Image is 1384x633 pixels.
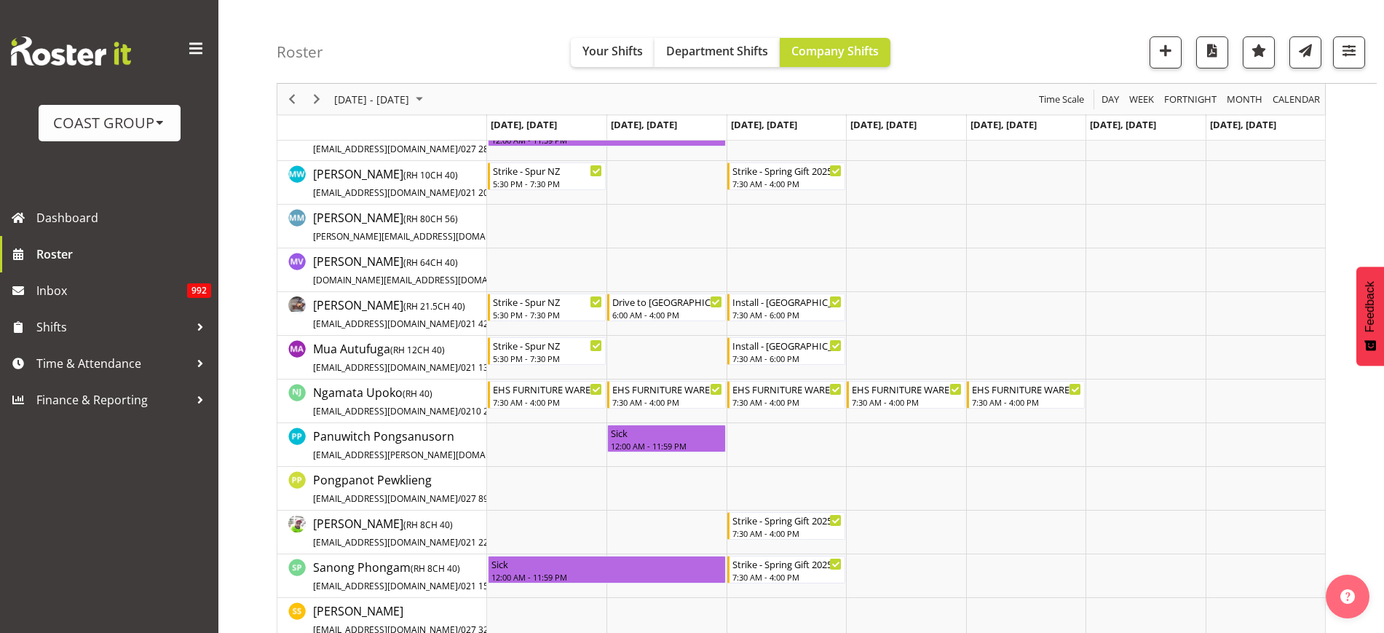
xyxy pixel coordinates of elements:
[611,118,677,131] span: [DATE], [DATE]
[411,562,460,575] span: ( CH 40)
[461,405,521,417] span: 0210 242 7507
[461,536,516,549] span: 021 228 0024
[493,396,602,408] div: 7:30 AM - 4:00 PM
[403,519,453,531] span: ( CH 40)
[488,162,606,190] div: Manase Ward"s event - Strike - Spur NZ Begin From Monday, August 25, 2025 at 5:30:00 PM GMT+12:00...
[582,43,643,59] span: Your Shifts
[313,165,516,200] a: [PERSON_NAME](RH 10CH 40)[EMAIL_ADDRESS][DOMAIN_NAME]/021 204 1730
[406,519,425,531] span: RH 8
[393,344,417,356] span: RH 12
[732,163,842,178] div: Strike - Spring Gift 2025
[493,353,602,364] div: 5:30 PM - 7:30 PM
[403,213,458,225] span: ( CH 56)
[852,382,961,396] div: EHS FURNITURE WAREHOUSE
[390,344,445,356] span: ( CH 40)
[612,309,721,321] div: 6:00 AM - 4:00 PM
[607,294,725,321] div: Michael Vaimauga"s event - Drive to Wellington Begin From Tuesday, August 26, 2025 at 6:00:00 AM ...
[732,294,842,309] div: Install - [GEOGRAPHIC_DATA] Food Show 2025
[491,571,722,583] div: 12:00 AM - 11:59 PM
[277,423,487,467] td: Panuwitch Pongsanusorn resource
[727,162,845,190] div: Manase Ward"s event - Strike - Spring Gift 2025 Begin From Wednesday, August 27, 2025 at 7:30:00 ...
[461,186,516,199] span: 021 204 1730
[277,511,487,554] td: Rob Windle resource
[1090,118,1156,131] span: [DATE], [DATE]
[313,428,585,463] a: Panuwitch Pongsanusorn[EMAIL_ADDRESS][PERSON_NAME][DOMAIN_NAME]
[313,536,458,549] span: [EMAIL_ADDRESS][DOMAIN_NAME]
[493,294,602,309] div: Strike - Spur NZ
[1196,36,1228,68] button: Download a PDF of the roster according to the set date range.
[280,84,304,114] div: Previous
[1100,90,1120,109] span: Day
[277,467,487,511] td: Pongpanot Pewklieng resource
[1271,90,1321,109] span: calendar
[313,122,516,156] span: [PERSON_NAME]
[313,253,592,287] span: [PERSON_NAME]
[732,382,842,396] div: EHS FURNITURE WAREHOUSE
[493,309,602,321] div: 5:30 PM - 7:30 PM
[607,425,725,452] div: Panuwitch Pongsanusorn"s event - Sick Begin From Tuesday, August 26, 2025 at 12:00:00 AM GMT+12:0...
[458,580,461,592] span: /
[277,205,487,248] td: Matt McFarlane resource
[732,557,842,571] div: Strike - Spring Gift 2025
[1225,90,1264,109] span: Month
[313,516,516,549] span: [PERSON_NAME]
[277,380,487,423] td: Ngamata Upoko resource
[403,388,432,400] span: ( )
[732,338,842,353] div: Install - [GEOGRAPHIC_DATA] Food Show 2025
[1270,90,1323,109] button: Month
[313,340,516,375] a: Mua Autufuga(RH 12CH 40)[EMAIL_ADDRESS][DOMAIN_NAME]/021 138 6948
[313,318,458,330] span: [EMAIL_ADDRESS][DOMAIN_NAME]
[612,382,721,396] div: EHS FURNITURE WAREHOUSE
[458,361,461,374] span: /
[36,353,189,374] span: Time & Attendance
[727,381,845,409] div: Ngamata Upoko"s event - EHS FURNITURE WAREHOUSE Begin From Wednesday, August 27, 2025 at 7:30:00 ...
[313,230,526,243] span: [PERSON_NAME][EMAIL_ADDRESS][DOMAIN_NAME]
[277,161,487,205] td: Manase Ward resource
[732,396,842,408] div: 7:30 AM - 4:00 PM
[732,527,842,539] div: 7:30 AM - 4:00 PM
[791,43,879,59] span: Company Shifts
[731,118,797,131] span: [DATE], [DATE]
[1210,118,1276,131] span: [DATE], [DATE]
[313,385,521,418] span: Ngamata Upoko
[1128,90,1155,109] span: Week
[313,580,458,592] span: [EMAIL_ADDRESS][DOMAIN_NAME]
[847,381,965,409] div: Ngamata Upoko"s event - EHS FURNITURE WAREHOUSE Begin From Thursday, August 28, 2025 at 7:30:00 A...
[458,318,461,330] span: /
[1340,589,1355,604] img: help-xxl-2.png
[313,492,458,505] span: [EMAIL_ADDRESS][DOMAIN_NAME]
[972,396,1081,408] div: 7:30 AM - 4:00 PM
[304,84,329,114] div: Next
[313,143,458,155] span: [EMAIL_ADDRESS][DOMAIN_NAME]
[458,186,461,199] span: /
[1037,90,1087,109] button: Time Scale
[332,90,430,109] button: August 25 - 31, 2025
[277,554,487,598] td: Sanong Phongam resource
[414,562,432,575] span: RH 8
[406,213,430,225] span: RH 80
[732,571,842,583] div: 7:30 AM - 4:00 PM
[493,178,602,189] div: 5:30 PM - 7:30 PM
[403,169,458,181] span: ( CH 40)
[313,384,521,419] a: Ngamata Upoko(RH 40)[EMAIL_ADDRESS][DOMAIN_NAME]/0210 242 7507
[732,353,842,364] div: 7:30 AM - 6:00 PM
[491,118,557,131] span: [DATE], [DATE]
[313,297,511,331] span: [PERSON_NAME]
[36,207,211,229] span: Dashboard
[53,112,166,134] div: COAST GROUP
[1356,267,1384,366] button: Feedback - Show survey
[727,294,845,321] div: Michael Vaimauga"s event - Install - Wellington Food Show 2025 Begin From Wednesday, August 27, 2...
[972,382,1081,396] div: EHS FURNITURE WAREHOUSE
[493,382,602,396] div: EHS FURNITURE WAREHOUSE
[1289,36,1321,68] button: Send a list of all shifts for the selected filtered period to all rostered employees.
[488,556,726,583] div: Sanong Phongam"s event - Sick Begin From Monday, August 25, 2025 at 12:00:00 AM GMT+12:00 Ends At...
[727,512,845,540] div: Rob Windle"s event - Strike - Spring Gift 2025 Begin From Wednesday, August 27, 2025 at 7:30:00 A...
[461,361,516,374] span: 021 138 6948
[277,336,487,380] td: Mua Autufuga resource
[313,209,580,244] a: [PERSON_NAME](RH 80CH 56)[PERSON_NAME][EMAIL_ADDRESS][DOMAIN_NAME]
[491,557,722,571] div: Sick
[313,186,458,199] span: [EMAIL_ADDRESS][DOMAIN_NAME]
[277,248,487,292] td: Matthieu Vendrely resource
[732,178,842,189] div: 7:30 AM - 4:00 PM
[313,341,516,374] span: Mua Autufuga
